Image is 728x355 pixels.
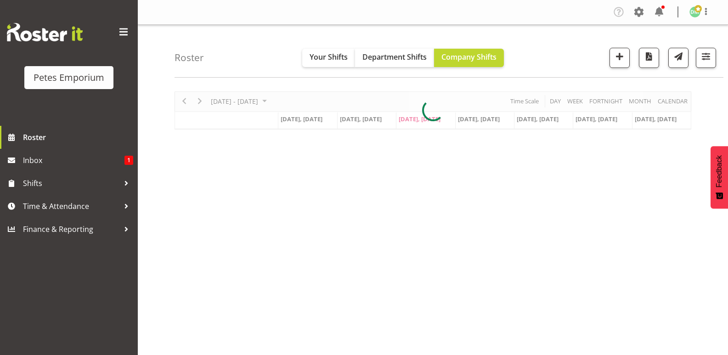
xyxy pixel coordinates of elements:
[302,49,355,67] button: Your Shifts
[639,48,659,68] button: Download a PDF of the roster according to the set date range.
[7,23,83,41] img: Rosterit website logo
[355,49,434,67] button: Department Shifts
[711,146,728,208] button: Feedback - Show survey
[689,6,700,17] img: david-mcauley697.jpg
[362,52,427,62] span: Department Shifts
[175,52,204,63] h4: Roster
[23,153,124,167] span: Inbox
[310,52,348,62] span: Your Shifts
[23,176,119,190] span: Shifts
[668,48,688,68] button: Send a list of all shifts for the selected filtered period to all rostered employees.
[434,49,504,67] button: Company Shifts
[34,71,104,85] div: Petes Emporium
[23,130,133,144] span: Roster
[23,199,119,213] span: Time & Attendance
[441,52,497,62] span: Company Shifts
[609,48,630,68] button: Add a new shift
[124,156,133,165] span: 1
[23,222,119,236] span: Finance & Reporting
[715,155,723,187] span: Feedback
[696,48,716,68] button: Filter Shifts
